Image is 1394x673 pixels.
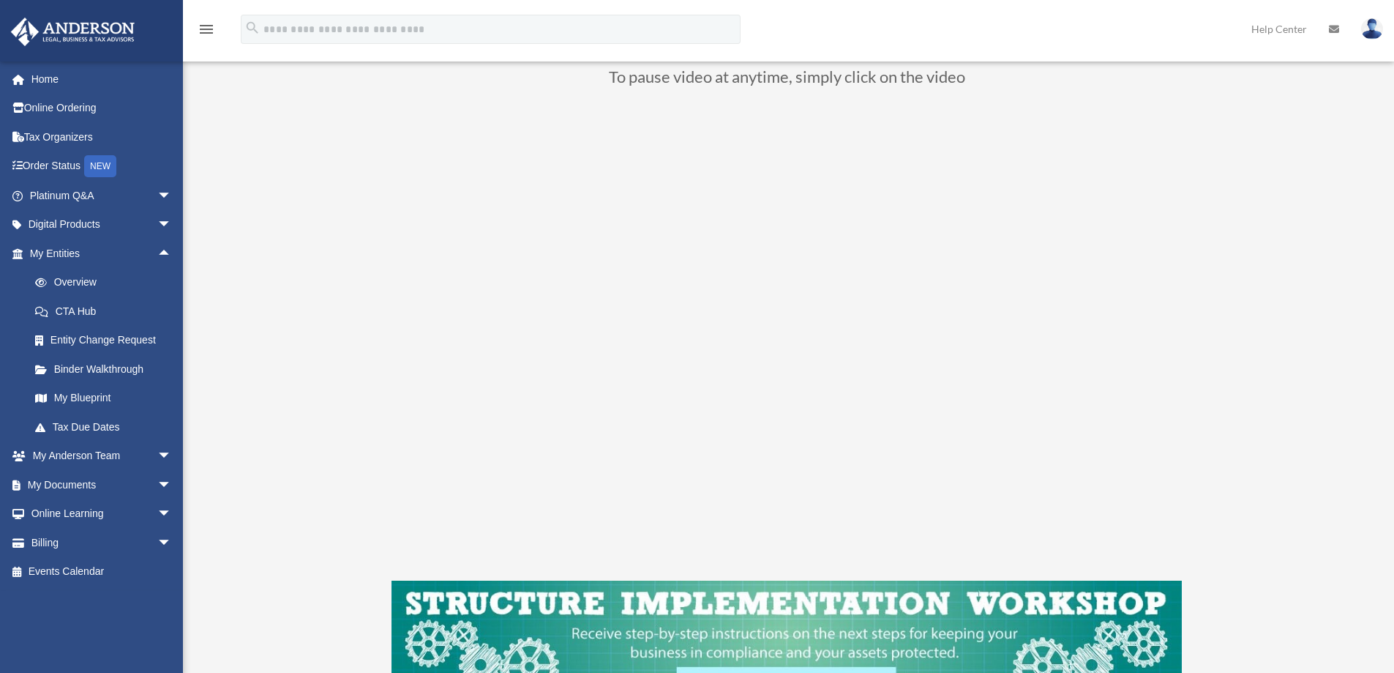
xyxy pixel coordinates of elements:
[7,18,139,46] img: Anderson Advisors Platinum Portal
[10,470,194,499] a: My Documentsarrow_drop_down
[10,122,194,152] a: Tax Organizers
[10,239,194,268] a: My Entitiesarrow_drop_up
[391,69,1182,92] h3: To pause video at anytime, simply click on the video
[10,442,194,471] a: My Anderson Teamarrow_drop_down
[10,499,194,529] a: Online Learningarrow_drop_down
[391,114,1182,559] iframe: LLC Binder Walkthrough
[1361,18,1383,40] img: User Pic
[20,326,194,355] a: Entity Change Request
[157,442,187,472] span: arrow_drop_down
[20,297,194,326] a: CTA Hub
[157,239,187,269] span: arrow_drop_up
[157,499,187,529] span: arrow_drop_down
[10,181,194,210] a: Platinum Q&Aarrow_drop_down
[20,354,194,384] a: Binder Walkthrough
[10,152,194,182] a: Order StatusNEW
[10,528,194,557] a: Billingarrow_drop_down
[10,64,194,94] a: Home
[198,26,215,38] a: menu
[10,557,194,587] a: Events Calendar
[157,470,187,500] span: arrow_drop_down
[10,210,194,239] a: Digital Productsarrow_drop_down
[198,21,215,38] i: menu
[20,412,194,442] a: Tax Due Dates
[157,181,187,211] span: arrow_drop_down
[20,268,194,297] a: Overview
[10,94,194,123] a: Online Ordering
[244,20,261,36] i: search
[84,155,116,177] div: NEW
[20,384,194,413] a: My Blueprint
[157,210,187,240] span: arrow_drop_down
[157,528,187,558] span: arrow_drop_down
